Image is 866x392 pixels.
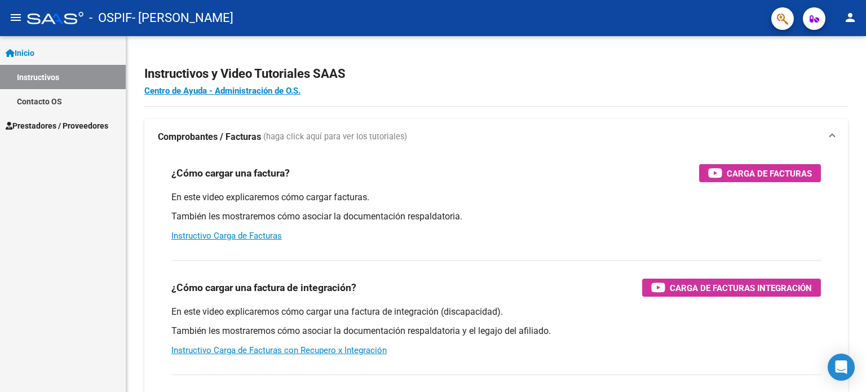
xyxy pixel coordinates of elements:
span: - OSPIF [89,6,132,30]
span: (haga click aquí para ver los tutoriales) [263,131,407,143]
h2: Instructivos y Video Tutoriales SAAS [144,63,848,85]
button: Carga de Facturas Integración [642,279,821,297]
div: Open Intercom Messenger [828,354,855,381]
h3: ¿Cómo cargar una factura de integración? [171,280,356,296]
h3: ¿Cómo cargar una factura? [171,165,290,181]
p: En este video explicaremos cómo cargar una factura de integración (discapacidad). [171,306,821,318]
mat-icon: menu [9,11,23,24]
a: Instructivo Carga de Facturas con Recupero x Integración [171,345,387,355]
strong: Comprobantes / Facturas [158,131,261,143]
mat-icon: person [843,11,857,24]
span: Carga de Facturas Integración [670,281,812,295]
button: Carga de Facturas [699,164,821,182]
span: Inicio [6,47,34,59]
span: Prestadores / Proveedores [6,120,108,132]
p: En este video explicaremos cómo cargar facturas. [171,191,821,204]
p: También les mostraremos cómo asociar la documentación respaldatoria y el legajo del afiliado. [171,325,821,337]
span: - [PERSON_NAME] [132,6,233,30]
a: Instructivo Carga de Facturas [171,231,282,241]
a: Centro de Ayuda - Administración de O.S. [144,86,301,96]
p: También les mostraremos cómo asociar la documentación respaldatoria. [171,210,821,223]
span: Carga de Facturas [727,166,812,180]
mat-expansion-panel-header: Comprobantes / Facturas (haga click aquí para ver los tutoriales) [144,119,848,155]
